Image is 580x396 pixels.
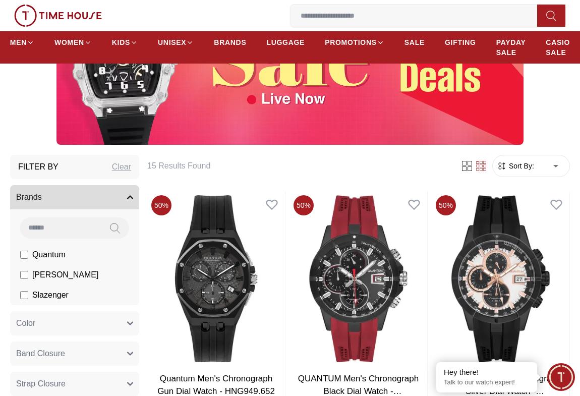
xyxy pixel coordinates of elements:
[54,33,92,51] a: WOMEN
[112,37,130,47] span: KIDS
[444,378,530,387] p: Talk to our watch expert!
[496,33,526,62] a: PAYDAY SALE
[147,160,448,172] h6: 15 Results Found
[266,37,305,47] span: LUGGAGE
[54,37,84,47] span: WOMEN
[20,251,28,259] input: Quantum
[16,317,35,329] span: Color
[151,195,171,215] span: 50 %
[436,195,456,215] span: 50 %
[32,269,99,281] span: [PERSON_NAME]
[10,33,34,51] a: MEN
[445,37,476,47] span: GIFTING
[16,191,42,203] span: Brands
[20,271,28,279] input: [PERSON_NAME]
[445,33,476,51] a: GIFTING
[404,33,425,51] a: SALE
[32,289,69,301] span: Slazenger
[289,191,427,366] img: QUANTUM Men's Chronograph Black Dial Watch - HNG893.658
[444,367,530,377] div: Hey there!
[507,161,534,171] span: Sort By:
[158,33,194,51] a: UNISEX
[16,378,66,390] span: Strap Closure
[294,195,314,215] span: 50 %
[10,342,139,366] button: Band Closure
[18,161,59,173] h3: Filter By
[325,37,377,47] span: PROMOTIONS
[20,291,28,299] input: Slazenger
[496,37,526,58] span: PAYDAY SALE
[16,348,65,360] span: Band Closure
[147,191,285,366] img: Quantum Men's Chronograph Gun Dial Watch - HNG949.652
[547,363,575,391] div: Chat Widget
[112,33,138,51] a: KIDS
[404,37,425,47] span: SALE
[112,161,131,173] div: Clear
[214,33,246,51] a: BRANDS
[32,249,66,261] span: Quantum
[10,185,139,209] button: Brands
[10,37,27,47] span: MEN
[546,37,570,58] span: CASIO SALE
[266,33,305,51] a: LUGGAGE
[10,311,139,335] button: Color
[325,33,384,51] a: PROMOTIONS
[214,37,246,47] span: BRANDS
[546,33,570,62] a: CASIO SALE
[497,161,534,171] button: Sort By:
[432,191,569,366] img: QUANTUM Men's Chronograph Silver Dial Watch - HNG893.631
[158,37,186,47] span: UNISEX
[14,5,102,27] img: ...
[10,372,139,396] button: Strap Closure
